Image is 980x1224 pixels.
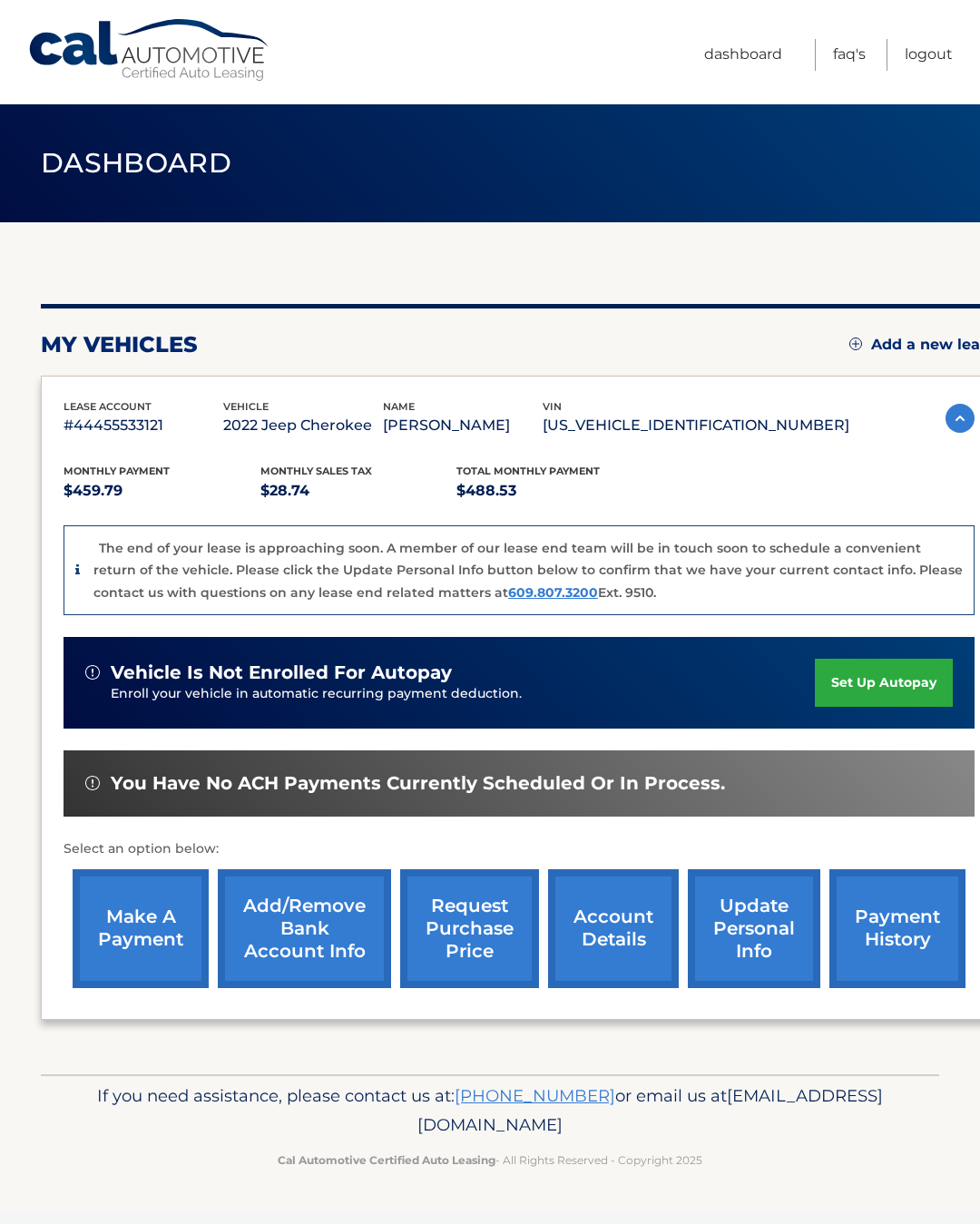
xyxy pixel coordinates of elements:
strong: Cal Automotive Certified Auto Leasing [278,1153,495,1167]
img: add.svg [849,338,862,350]
h2: my vehicles [41,331,198,358]
a: FAQ's [833,39,866,71]
a: Add/Remove bank account info [218,869,391,988]
p: 2022 Jeep Cherokee [223,413,383,438]
span: Dashboard [41,146,231,180]
span: vin [543,400,562,413]
p: $28.74 [260,478,457,504]
a: request purchase price [400,869,539,988]
span: name [383,400,415,413]
p: Select an option below: [64,838,975,860]
a: account details [548,869,679,988]
a: 609.807.3200 [508,584,598,601]
span: You have no ACH payments currently scheduled or in process. [111,772,725,795]
a: Cal Automotive [27,18,272,83]
p: [PERSON_NAME] [383,413,543,438]
p: The end of your lease is approaching soon. A member of our lease end team will be in touch soon t... [93,540,963,601]
a: Logout [905,39,953,71]
a: [PHONE_NUMBER] [455,1085,615,1106]
img: alert-white.svg [85,776,100,790]
a: Dashboard [704,39,782,71]
a: make a payment [73,869,209,988]
img: alert-white.svg [85,665,100,680]
a: set up autopay [815,659,953,707]
p: If you need assistance, please contact us at: or email us at [68,1082,912,1140]
span: Monthly Payment [64,465,170,477]
a: update personal info [688,869,820,988]
a: payment history [829,869,965,988]
p: Enroll your vehicle in automatic recurring payment deduction. [111,684,815,704]
p: [US_VEHICLE_IDENTIFICATION_NUMBER] [543,413,849,438]
p: $488.53 [456,478,653,504]
p: #44455533121 [64,413,223,438]
span: lease account [64,400,152,413]
img: accordion-active.svg [946,404,975,433]
span: vehicle is not enrolled for autopay [111,661,452,684]
p: - All Rights Reserved - Copyright 2025 [68,1151,912,1170]
span: vehicle [223,400,269,413]
span: Total Monthly Payment [456,465,600,477]
p: $459.79 [64,478,260,504]
span: Monthly sales Tax [260,465,372,477]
